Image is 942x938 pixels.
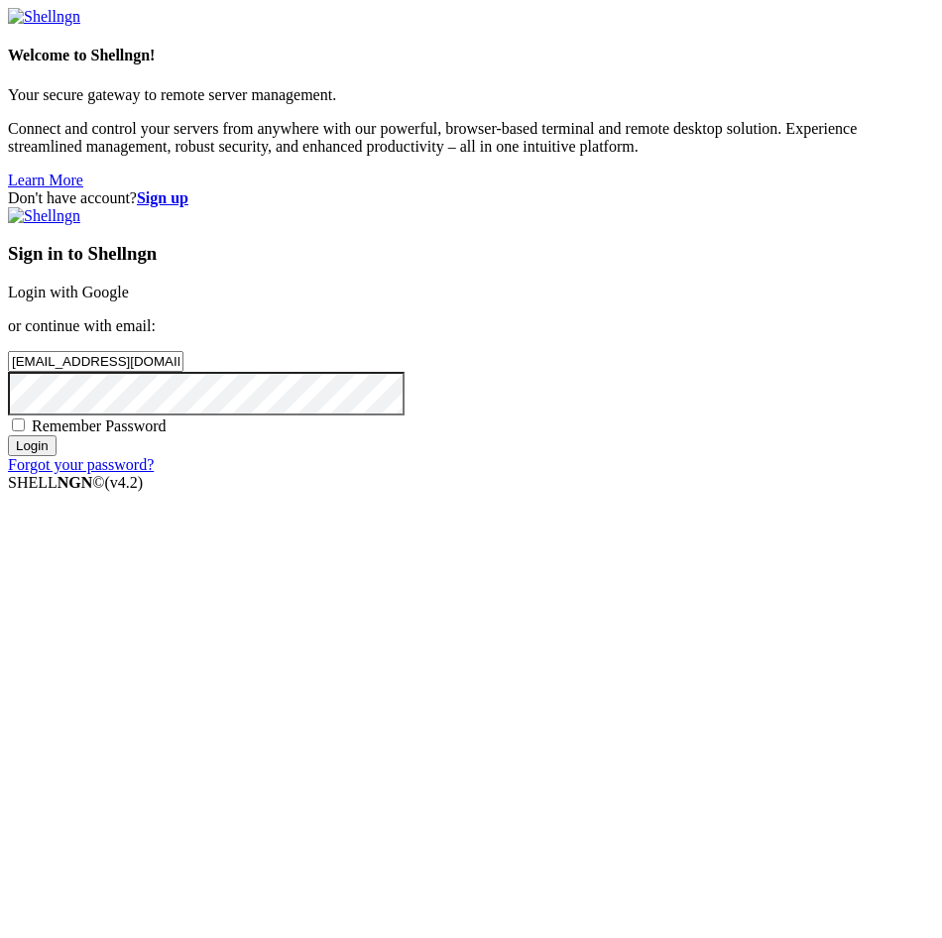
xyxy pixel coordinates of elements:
a: Sign up [137,189,188,206]
p: Connect and control your servers from anywhere with our powerful, browser-based terminal and remo... [8,120,934,156]
input: Login [8,435,57,456]
p: or continue with email: [8,317,934,335]
h4: Welcome to Shellngn! [8,47,934,64]
div: Don't have account? [8,189,934,207]
span: Remember Password [32,417,167,434]
img: Shellngn [8,207,80,225]
input: Remember Password [12,418,25,431]
img: Shellngn [8,8,80,26]
a: Forgot your password? [8,456,154,473]
a: Login with Google [8,284,129,300]
input: Email address [8,351,183,372]
b: NGN [58,474,93,491]
p: Your secure gateway to remote server management. [8,86,934,104]
span: SHELL © [8,474,143,491]
h3: Sign in to Shellngn [8,243,934,265]
span: 4.2.0 [105,474,144,491]
a: Learn More [8,172,83,188]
